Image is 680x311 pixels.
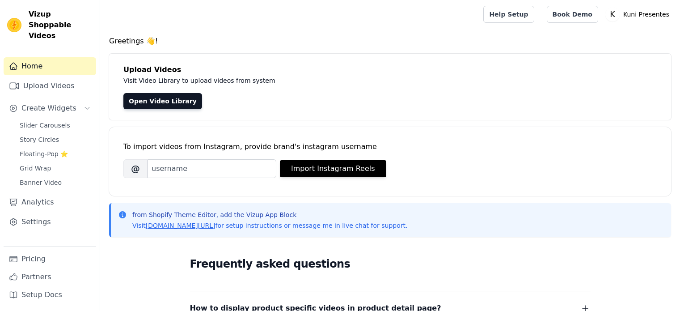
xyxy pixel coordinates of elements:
span: Slider Carousels [20,121,70,130]
span: Story Circles [20,135,59,144]
div: To import videos from Instagram, provide brand's instagram username [123,141,657,152]
button: Create Widgets [4,99,96,117]
span: Create Widgets [21,103,76,114]
a: Home [4,57,96,75]
h4: Greetings 👋! [109,36,671,47]
button: K Kuni Presentes [605,6,673,22]
a: Analytics [4,193,96,211]
a: Upload Videos [4,77,96,95]
a: Banner Video [14,176,96,189]
text: K [610,10,615,19]
p: Visit for setup instructions or message me in live chat for support. [132,221,407,230]
a: Story Circles [14,133,96,146]
a: Floating-Pop ⭐ [14,148,96,160]
span: Floating-Pop ⭐ [20,149,68,158]
h2: Frequently asked questions [190,255,591,273]
a: Partners [4,268,96,286]
img: Vizup [7,18,21,32]
p: Kuni Presentes [620,6,673,22]
a: [DOMAIN_NAME][URL] [146,222,215,229]
a: Help Setup [483,6,534,23]
a: Grid Wrap [14,162,96,175]
p: from Shopify Theme Editor, add the Vizup App Block [132,210,407,219]
a: Setup Docs [4,286,96,304]
a: Book Demo [547,6,598,23]
p: Visit Video Library to upload videos from system [123,75,524,86]
a: Slider Carousels [14,119,96,132]
span: Grid Wrap [20,164,51,173]
span: Vizup Shoppable Videos [29,9,93,41]
a: Pricing [4,250,96,268]
a: Open Video Library [123,93,202,109]
button: Import Instagram Reels [280,160,386,177]
span: Banner Video [20,178,62,187]
h4: Upload Videos [123,64,657,75]
span: @ [123,159,148,178]
a: Settings [4,213,96,231]
input: username [148,159,276,178]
